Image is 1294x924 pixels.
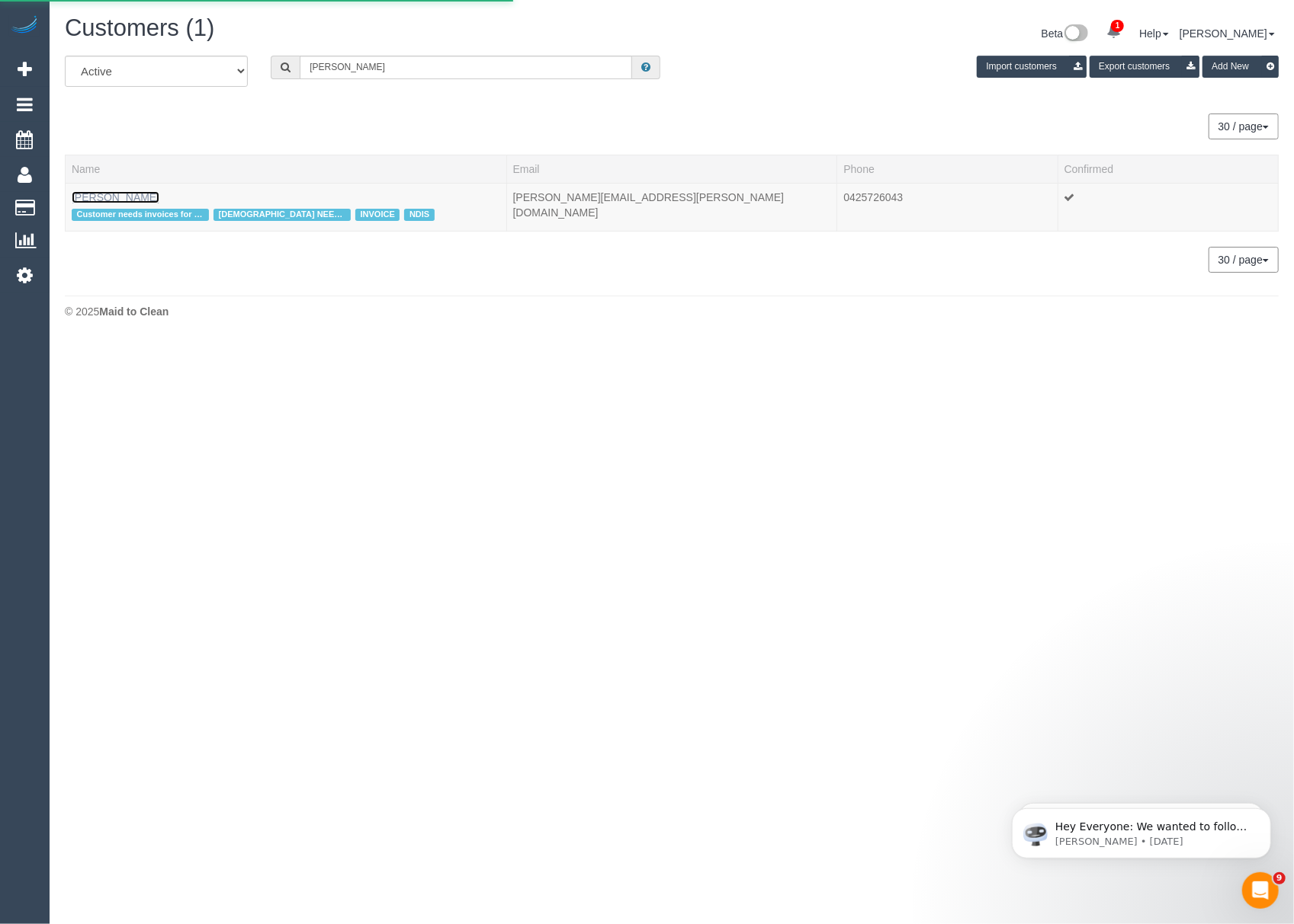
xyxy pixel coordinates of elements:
nav: Pagination navigation [1209,114,1279,139]
a: [PERSON_NAME] [1180,27,1275,40]
iframe: Intercom live chat [1242,872,1279,909]
button: Export customers [1090,56,1199,78]
span: 1 [1111,20,1124,32]
iframe: Intercom notifications message [989,776,1294,883]
td: Confirmed [1058,183,1278,231]
button: Import customers [977,56,1087,78]
input: Search customers ... [300,56,632,79]
span: Customers (1) [65,14,214,41]
nav: Pagination navigation [1209,247,1279,273]
a: Beta [1042,27,1089,40]
td: Name [66,183,507,231]
button: Add New [1202,56,1279,78]
a: Help [1139,27,1169,40]
span: NDIS [404,209,434,221]
a: [PERSON_NAME] [72,191,159,203]
span: Hey Everyone: We wanted to follow up and let you know we have been closely monitoring the account... [66,44,261,208]
th: Confirmed [1058,155,1278,183]
th: Name [66,155,507,183]
td: Phone [837,183,1058,231]
span: [DEMOGRAPHIC_DATA] NEEDED [214,209,351,221]
span: 9 [1273,872,1286,884]
span: INVOICE [355,209,400,221]
div: © 2025 [65,304,1279,319]
strong: Maid to Clean [99,305,169,318]
div: Tags [72,205,500,225]
span: Customer needs invoices for NDIS [72,209,209,221]
a: 1 [1099,15,1129,49]
img: New interface [1063,24,1088,44]
button: 30 / page [1209,114,1279,139]
button: 30 / page [1209,247,1279,273]
p: Message from Ellie, sent 1d ago [66,59,263,72]
th: Email [506,155,837,183]
th: Phone [837,155,1058,183]
img: Automaid Logo [9,15,40,37]
td: Email [506,183,837,231]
